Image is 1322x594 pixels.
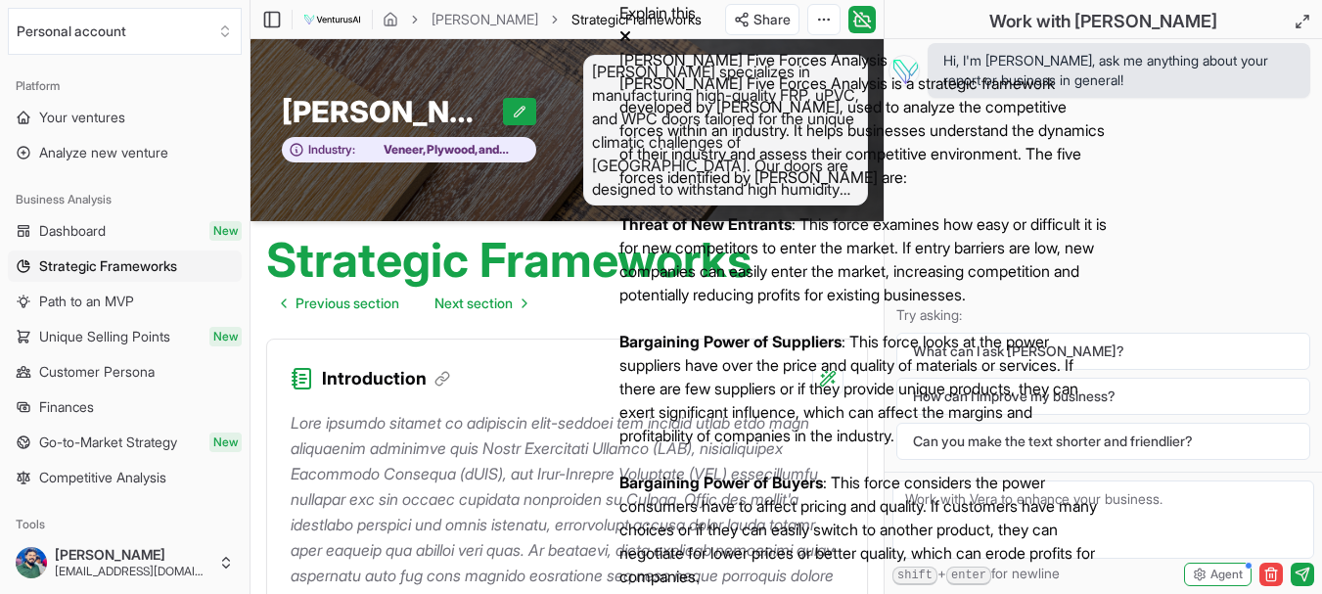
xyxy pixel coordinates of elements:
[266,284,542,323] nav: pagination
[266,284,415,323] a: Go to previous page
[16,547,47,578] img: ACg8ocIamhAmRMZ-v9LSJiFomUi3uKU0AbDzXeVfSC1_zyW_PBjI1wAwLg=s96-c
[583,55,869,206] span: [PERSON_NAME] specializes in manufacturing high-quality FRP, uPVC, and WPC doors tailored for the...
[943,51,1295,90] span: Hi, I'm [PERSON_NAME], ask me anything about your report or business in general!
[619,3,696,23] span: Explain this
[8,509,242,540] div: Tools
[619,214,792,234] strong: Threat of New Entrants
[434,294,513,313] span: Next section
[39,362,155,382] span: Customer Persona
[8,102,242,133] a: Your ventures
[209,433,242,452] span: New
[8,539,242,586] button: [PERSON_NAME][EMAIL_ADDRESS][DOMAIN_NAME]
[8,462,242,493] a: Competitive Analysis
[55,564,210,579] span: [EMAIL_ADDRESS][DOMAIN_NAME]
[296,294,399,313] span: Previous section
[419,284,542,323] a: Go to next page
[432,10,538,29] a: [PERSON_NAME]
[308,142,355,158] span: Industry:
[209,221,242,241] span: New
[8,8,242,55] button: Select an organization
[619,48,1109,71] div: [PERSON_NAME] Five Forces Analysis
[8,137,242,168] a: Analyze new venture
[39,327,170,346] span: Unique Selling Points
[8,391,242,423] a: Finances
[39,397,94,417] span: Finances
[8,70,242,102] div: Platform
[619,332,842,351] strong: Bargaining Power of Suppliers
[619,473,823,492] strong: Bargaining Power of Buyers
[209,327,242,346] span: New
[39,433,177,452] span: Go-to-Market Strategy
[302,8,362,31] img: logo
[1210,567,1243,582] span: Agent
[282,94,503,129] span: [PERSON_NAME]
[8,215,242,247] a: DashboardNew
[571,10,702,29] span: StrategicFrameworks
[8,251,242,282] a: Strategic Frameworks
[39,256,177,276] span: Strategic Frameworks
[8,184,242,215] div: Business Analysis
[39,143,168,162] span: Analyze new venture
[8,286,242,317] a: Path to an MVP
[282,137,536,163] button: Industry:Veneer, Plywood, and Engineered Wood Product Manufacturing
[8,427,242,458] a: Go-to-Market StrategyNew
[1184,563,1252,586] button: Agent
[619,212,1109,306] li: : This force examines how easy or difficult it is for new competitors to enter the market. If ent...
[619,471,1109,588] li: : This force considers the power consumers have to affect pricing and quality. If customers have ...
[55,546,210,564] span: [PERSON_NAME]
[39,108,125,127] span: Your ventures
[39,221,106,241] span: Dashboard
[266,237,752,284] h1: Strategic Frameworks
[619,330,1109,447] li: : This force looks at the power suppliers have over the price and quality of materials or service...
[383,10,702,29] nav: breadcrumb
[8,321,242,352] a: Unique Selling PointsNew
[39,468,166,487] span: Competitive Analysis
[322,365,450,392] h3: Introduction
[39,292,134,311] span: Path to an MVP
[355,142,525,158] span: Veneer, Plywood, and Engineered Wood Product Manufacturing
[8,356,242,388] a: Customer Persona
